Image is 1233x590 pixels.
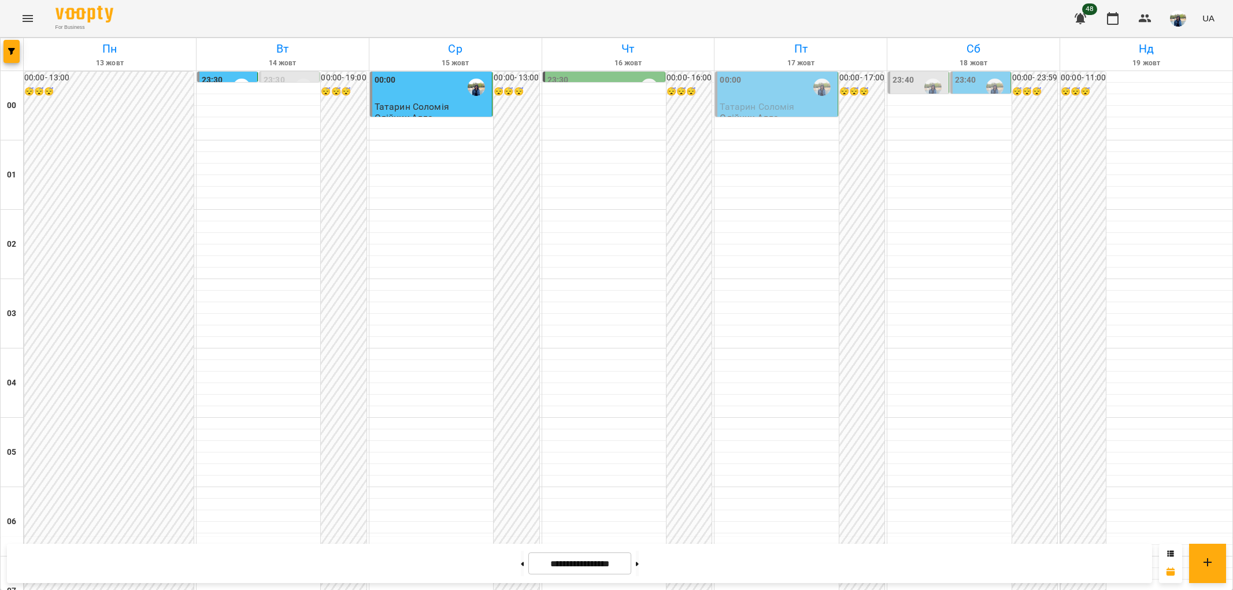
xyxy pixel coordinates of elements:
[1082,3,1097,15] span: 48
[7,169,16,181] h6: 01
[371,58,540,69] h6: 15 жовт
[547,74,569,87] label: 23:30
[375,74,396,87] label: 00:00
[1062,40,1231,58] h6: Нд
[1061,72,1106,84] h6: 00:00 - 11:00
[14,5,42,32] button: Menu
[1170,10,1186,27] img: 79bf113477beb734b35379532aeced2e.jpg
[233,79,250,96] img: Олійник Алла
[321,72,366,84] h6: 00:00 - 19:00
[371,40,540,58] h6: Ср
[924,79,942,96] img: Олійник Алла
[202,74,223,87] label: 23:30
[24,86,194,98] h6: 😴😴😴
[7,99,16,112] h6: 00
[1012,86,1057,98] h6: 😴😴😴
[640,79,658,96] img: Олійник Алла
[544,58,713,69] h6: 16 жовт
[716,58,885,69] h6: 17 жовт
[468,79,485,96] img: Олійник Алла
[494,86,539,98] h6: 😴😴😴
[494,72,539,84] h6: 00:00 - 13:00
[198,58,367,69] h6: 14 жовт
[375,113,434,123] p: Олійник Алла
[55,6,113,23] img: Voopty Logo
[25,40,194,58] h6: Пн
[1012,72,1057,84] h6: 00:00 - 23:59
[839,86,884,98] h6: 😴😴😴
[321,86,366,98] h6: 😴😴😴
[813,79,831,96] img: Олійник Алла
[55,24,113,31] span: For Business
[1198,8,1219,29] button: UA
[7,377,16,389] h6: 04
[264,74,285,87] label: 23:30
[893,74,914,87] label: 23:40
[889,40,1058,58] h6: Сб
[986,79,1004,96] img: Олійник Алла
[25,58,194,69] h6: 13 жовт
[1202,12,1215,24] span: UA
[720,113,779,123] p: Олійник Алла
[839,72,884,84] h6: 00:00 - 17:00
[295,79,312,96] img: Олійник Алла
[544,40,713,58] h6: Чт
[1062,58,1231,69] h6: 19 жовт
[7,446,16,459] h6: 05
[198,40,367,58] h6: Вт
[7,515,16,528] h6: 06
[7,307,16,320] h6: 03
[720,101,794,112] span: Татарин Соломія
[889,58,1058,69] h6: 18 жовт
[375,101,449,112] span: Татарин Соломія
[1061,86,1106,98] h6: 😴😴😴
[716,40,885,58] h6: Пт
[7,238,16,251] h6: 02
[955,74,976,87] label: 23:40
[667,72,712,84] h6: 00:00 - 16:00
[720,74,741,87] label: 00:00
[667,86,712,98] h6: 😴😴😴
[24,72,194,84] h6: 00:00 - 13:00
